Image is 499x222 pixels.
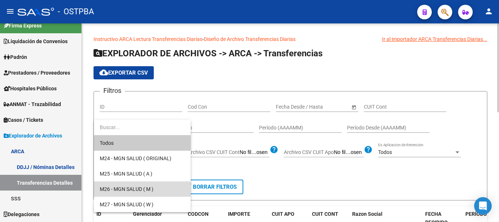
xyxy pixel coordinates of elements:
span: M27 - MGN SALUD ( W ) [100,202,153,207]
span: M26 - MGN SALUD ( M ) [100,186,153,192]
span: Todos [100,135,185,151]
span: M24 - MGN SALUD ( ORIGINAL) [100,155,171,161]
input: dropdown search [94,120,191,135]
span: M25 - MGN SALUD ( A ) [100,171,152,177]
div: Open Intercom Messenger [474,197,492,215]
